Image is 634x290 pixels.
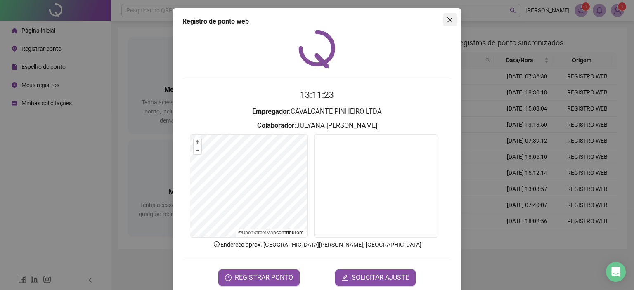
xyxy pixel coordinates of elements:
button: – [194,146,201,154]
h3: : JULYANA [PERSON_NAME] [182,120,452,131]
time: 13:11:23 [300,90,334,100]
button: editSOLICITAR AJUSTE [335,269,416,286]
span: clock-circle [225,274,232,281]
span: SOLICITAR AJUSTE [352,273,409,283]
span: info-circle [213,240,220,248]
span: REGISTRAR PONTO [235,273,293,283]
div: Open Intercom Messenger [606,262,626,282]
strong: Empregador [252,108,289,116]
p: Endereço aprox. : [GEOGRAPHIC_DATA][PERSON_NAME], [GEOGRAPHIC_DATA] [182,240,452,249]
li: © contributors. [238,230,305,236]
button: + [194,138,201,146]
strong: Colaborador [257,122,294,130]
button: Close [443,13,457,26]
img: QRPoint [298,30,336,68]
a: OpenStreetMap [242,230,276,236]
div: Registro de ponto web [182,17,452,26]
span: edit [342,274,348,281]
button: REGISTRAR PONTO [218,269,300,286]
h3: : CAVALCANTE PINHEIRO LTDA [182,106,452,117]
span: close [447,17,453,23]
